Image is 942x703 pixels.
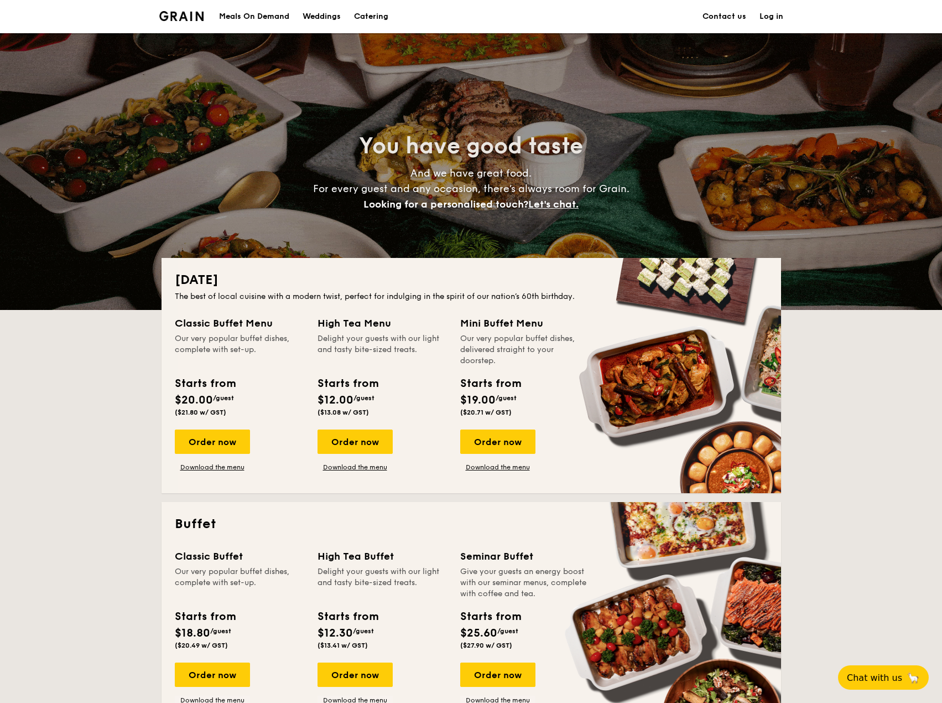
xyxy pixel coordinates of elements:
[175,271,768,289] h2: [DATE]
[847,673,902,683] span: Chat with us
[175,608,235,625] div: Starts from
[175,663,250,687] div: Order now
[528,198,579,210] span: Let's chat.
[460,608,521,625] div: Starts from
[359,133,583,159] span: You have good taste
[313,167,629,210] span: And we have great food. For every guest and any occasion, there’s always room for Grain.
[175,549,304,564] div: Classic Buffet
[318,316,447,331] div: High Tea Menu
[318,394,353,407] span: $12.00
[175,627,210,640] span: $18.80
[907,671,920,684] span: 🦙
[318,663,393,687] div: Order now
[175,515,768,533] h2: Buffet
[460,409,512,416] span: ($20.71 w/ GST)
[318,608,378,625] div: Starts from
[318,549,447,564] div: High Tea Buffet
[363,198,528,210] span: Looking for a personalised touch?
[496,394,517,402] span: /guest
[318,409,369,416] span: ($13.08 w/ GST)
[318,566,447,599] div: Delight your guests with our light and tasty bite-sized treats.
[175,463,250,472] a: Download the menu
[175,291,768,302] div: The best of local cuisine with a modern twist, perfect for indulging in the spirit of our nation’...
[318,333,447,366] div: Delight your guests with our light and tasty bite-sized treats.
[210,627,231,635] span: /guest
[318,642,368,649] span: ($13.41 w/ GST)
[175,333,304,366] div: Our very popular buffet dishes, complete with set-up.
[175,430,250,454] div: Order now
[318,430,393,454] div: Order now
[460,642,512,649] span: ($27.90 w/ GST)
[460,333,590,366] div: Our very popular buffet dishes, delivered straight to your doorstep.
[353,627,374,635] span: /guest
[497,627,518,635] span: /guest
[460,430,535,454] div: Order now
[460,316,590,331] div: Mini Buffet Menu
[318,375,378,392] div: Starts from
[159,11,204,21] a: Logotype
[460,663,535,687] div: Order now
[460,375,521,392] div: Starts from
[353,394,374,402] span: /guest
[460,394,496,407] span: $19.00
[175,566,304,599] div: Our very popular buffet dishes, complete with set-up.
[460,549,590,564] div: Seminar Buffet
[175,375,235,392] div: Starts from
[318,463,393,472] a: Download the menu
[159,11,204,21] img: Grain
[460,566,590,599] div: Give your guests an energy boost with our seminar menus, complete with coffee and tea.
[175,316,304,331] div: Classic Buffet Menu
[175,394,213,407] span: $20.00
[460,463,535,472] a: Download the menu
[175,642,228,649] span: ($20.49 w/ GST)
[175,409,226,416] span: ($21.80 w/ GST)
[213,394,234,402] span: /guest
[318,627,353,640] span: $12.30
[460,627,497,640] span: $25.60
[838,665,929,690] button: Chat with us🦙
